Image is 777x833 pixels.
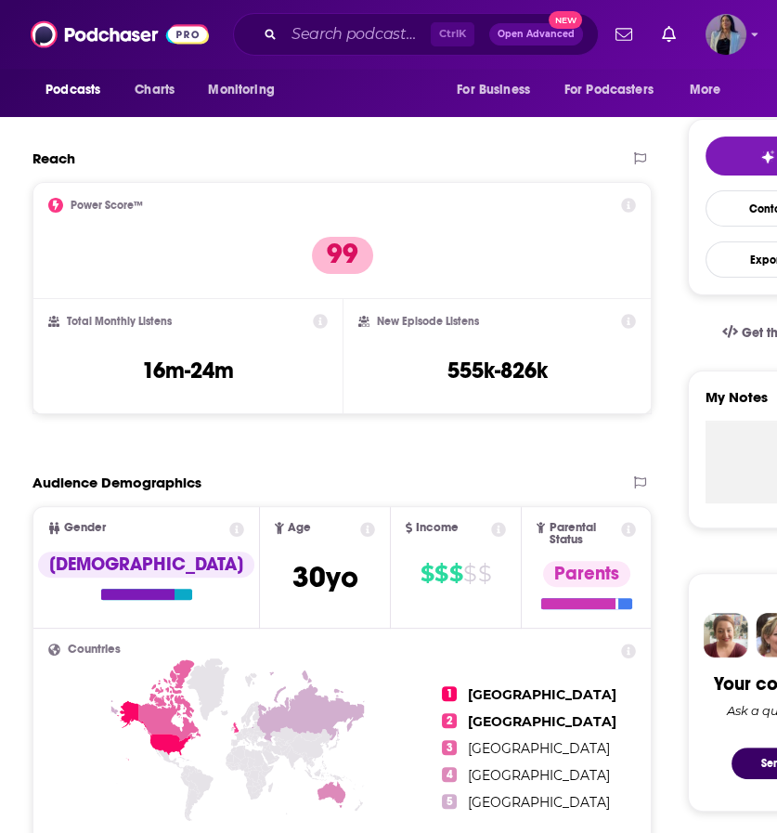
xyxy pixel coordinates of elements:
span: $ [434,559,447,589]
h3: 555k-826k [447,357,548,384]
button: open menu [552,72,680,108]
span: 2 [442,713,457,728]
img: Podchaser - Follow, Share and Rate Podcasts [31,17,209,52]
div: Search podcasts, credits, & more... [233,13,599,56]
span: Charts [135,77,175,103]
span: [GEOGRAPHIC_DATA] [468,767,610,784]
span: 1 [442,686,457,701]
button: open menu [444,72,553,108]
span: [GEOGRAPHIC_DATA] [468,713,616,730]
a: Show notifications dropdown [654,19,683,50]
span: Ctrl K [431,22,474,46]
button: open menu [677,72,745,108]
span: Parental Status [549,522,618,546]
span: [GEOGRAPHIC_DATA] [468,794,610,811]
span: For Business [457,77,530,103]
span: More [690,77,721,103]
span: $ [421,559,434,589]
img: User Profile [706,14,746,55]
span: Income [416,522,459,534]
span: $ [463,559,476,589]
a: Charts [123,72,186,108]
span: Logged in as maria.pina [706,14,746,55]
span: 5 [442,794,457,809]
span: Countries [68,644,121,656]
span: [GEOGRAPHIC_DATA] [468,686,616,703]
span: 3 [442,740,457,755]
h2: Total Monthly Listens [67,315,172,328]
span: Gender [64,522,106,534]
span: [GEOGRAPHIC_DATA] [468,740,610,757]
button: Show profile menu [706,14,746,55]
img: Sydney Profile [704,613,748,657]
div: Parents [543,561,630,587]
img: tell me why sparkle [760,150,775,164]
h2: Power Score™ [71,199,143,212]
p: 99 [312,237,373,274]
span: $ [449,559,462,589]
span: Age [288,522,311,534]
button: open menu [32,72,124,108]
a: Show notifications dropdown [608,19,640,50]
input: Search podcasts, credits, & more... [284,20,431,49]
div: [DEMOGRAPHIC_DATA] [38,552,254,578]
button: Open AdvancedNew [489,23,583,46]
span: 4 [442,767,457,782]
span: Open Advanced [498,30,575,39]
span: Monitoring [208,77,274,103]
span: $ [478,559,491,589]
span: 30 yo [292,559,358,595]
span: Podcasts [45,77,100,103]
h2: Audience Demographics [32,474,201,491]
h3: 16m-24m [142,357,234,384]
h2: Reach [32,150,75,167]
span: For Podcasters [564,77,654,103]
h2: New Episode Listens [377,315,479,328]
button: open menu [195,72,298,108]
span: New [549,11,582,29]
